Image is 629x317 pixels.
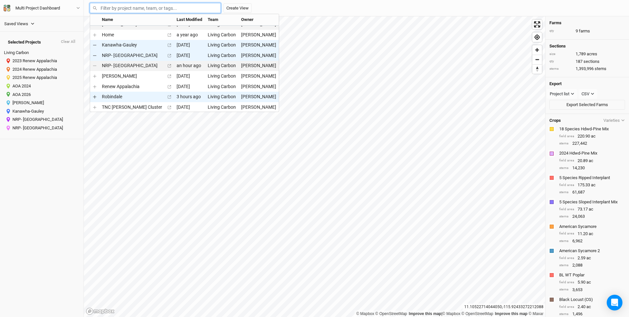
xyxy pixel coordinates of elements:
span: ac [591,133,596,139]
div: size [549,52,572,57]
div: TNC Carrie Cluster [102,104,162,111]
h4: Farms [549,20,625,26]
div: American Sycamore [559,224,624,230]
button: Clear All [61,40,76,44]
div: stems [549,66,572,71]
span: andy@livingcarbon.com [241,42,276,47]
button: Project list [547,89,577,99]
div: 73.17 [559,206,625,212]
button: Multi Project Dashboard [3,5,80,12]
a: Improve this map [409,311,441,316]
div: Kanawha-Gauley [102,42,162,48]
div: NRP- Colony Bay [102,52,162,59]
th: Name [99,14,165,26]
button: Find my location [532,32,542,42]
div: Name: AOA 2024 Last Modified: 2 months ago Owner: Andy Norris [12,84,80,89]
div: 220.90 [559,133,625,139]
span: Sep 16, 2025 9:51 AM [177,73,190,79]
span: Aug 25, 2024 6:54 PM [177,32,198,37]
div: 2.40 [559,304,625,310]
div: Name: NRP- Phase 2 Colony Bay Last Modified: a month ago Owner: Andy Norris [12,125,80,131]
div: Multi Project Dashboard [15,5,60,11]
button: Saved Views [4,20,35,28]
span: andy@livingcarbon.com [241,63,276,68]
td: Living Carbon [205,92,238,102]
a: OpenStreetMap [375,311,407,316]
button: CSV [579,89,597,99]
td: Living Carbon [205,82,238,92]
div: menu-options [90,14,279,112]
span: May 7, 2025 3:12 PM [177,84,190,89]
button: Enter fullscreen [532,20,542,29]
td: Living Carbon [205,71,238,82]
span: ac [589,158,593,164]
div: Name: 2025 Renew Appalachia Last Modified: 2 months ago Owner: Andy Norris [12,75,80,80]
div: field area [559,280,574,285]
div: Name: Hanchar Last Modified: 2 months ago Owner: Andy Norris [12,100,80,105]
div: stems [559,239,569,244]
span: andy@livingcarbon.com [241,84,276,89]
div: 2,088 [559,262,625,268]
div: Name: Kanawha-Gauley Last Modified: 2 months ago Owner: Andy Norris [12,109,80,114]
div: 61,687 [559,189,625,195]
a: Mapbox logo [86,308,115,315]
div: field area [559,158,574,163]
a: Maxar [528,311,543,316]
span: ac [589,231,593,237]
span: ac [586,279,591,285]
span: ac [586,304,591,310]
div: stems [559,190,569,195]
span: Oct 8, 2025 8:40 AM [177,63,201,68]
button: Reset bearing to north [532,64,542,74]
th: Team [205,14,238,26]
div: qty [549,28,572,33]
span: acres [587,51,597,57]
div: 3,653 [559,287,625,293]
input: Filter by project name, team, or tags... [90,3,221,13]
td: Living Carbon [205,30,238,40]
h4: Export [549,81,625,86]
div: stems [559,141,569,146]
div: 14,230 [559,165,625,171]
div: Black Locust (CG) [559,297,624,303]
div: 5 Species Sloped Interplant Mix [559,199,624,205]
div: Name: 2024 Renew Appalachia Last Modified: 2 months ago Owner: Andy Norris [12,67,80,72]
a: Mapbox [442,311,460,316]
div: 2.59 [559,255,625,261]
div: 187 sections [549,59,625,65]
div: 1,789 [549,51,625,57]
div: NRP- Phase 2 Colony Bay [102,63,162,69]
div: field area [559,134,574,139]
span: ac [586,255,591,261]
a: Mapbox [356,311,374,316]
div: 1,393,996 stems [549,66,625,72]
canvas: Map [84,16,545,317]
span: Selected Projects [8,40,41,45]
span: andy@livingcarbon.com [241,94,276,99]
h4: Sections [549,44,625,49]
span: Reset bearing to north [532,65,542,74]
div: 20.89 [559,158,625,164]
div: Name: AOA 2026 Last Modified: 2 months ago Owner: Andy Norris [12,92,80,97]
div: 9 farms [549,28,625,34]
span: Jul 23, 2025 1:14 PM [177,42,190,47]
a: Improve this map [495,311,527,316]
span: andy@livingcarbon.com [241,73,276,79]
button: Zoom in [532,45,542,55]
div: BL WT Poplar [559,272,624,278]
a: OpenStreetMap [462,311,493,316]
div: Name: NRP- Colony Bay Last Modified: 2 months ago Owner: Andy Norris [12,117,80,122]
div: American Sycamore 2 [559,248,624,254]
div: Robindale [102,94,162,100]
div: 1,496 [559,311,625,317]
div: Home [102,32,162,38]
span: Jul 23, 2025 1:19 PM [177,53,190,58]
div: Open Intercom Messenger [607,295,622,310]
td: Living Carbon [205,61,238,71]
div: 5 Species Ripped Interplant [559,175,624,181]
div: 227,442 [559,140,625,146]
div: 6,962 [559,238,625,244]
span: ac [589,206,593,212]
div: field area [559,207,574,212]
